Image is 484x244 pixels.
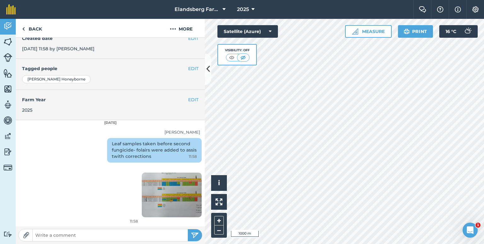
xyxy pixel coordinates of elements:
[158,19,205,37] button: More
[3,53,12,62] img: svg+xml;base64,PD94bWwgdmVyc2lvbj0iMS4wIiBlbmNvZGluZz0idXRmLTgiPz4KPCEtLSBHZW5lcmF0b3I6IEFkb2JlIE...
[446,25,456,38] span: 16 ° C
[20,129,200,136] div: [PERSON_NAME]
[439,25,478,38] button: 16 °C
[3,147,12,157] img: svg+xml;base64,PD94bWwgdmVyc2lvbj0iMS4wIiBlbmNvZGluZz0idXRmLTgiPz4KPCEtLSBHZW5lcmF0b3I6IEFkb2JlIE...
[3,84,12,94] img: svg+xml;base64,PHN2ZyB4bWxucz0iaHR0cDovL3d3dy53My5vcmcvMjAwMC9zdmciIHdpZHRoPSI1NiIgaGVpZ2h0PSI2MC...
[3,163,12,172] img: svg+xml;base64,PD94bWwgdmVyc2lvbj0iMS4wIiBlbmNvZGluZz0idXRmLTgiPz4KPCEtLSBHZW5lcmF0b3I6IEFkb2JlIE...
[3,69,12,78] img: svg+xml;base64,PHN2ZyB4bWxucz0iaHR0cDovL3d3dy53My5vcmcvMjAwMC9zdmciIHdpZHRoPSI1NiIgaGVpZ2h0PSI2MC...
[436,6,444,13] img: A question mark icon
[3,116,12,125] img: svg+xml;base64,PD94bWwgdmVyc2lvbj0iMS4wIiBlbmNvZGluZz0idXRmLTgiPz4KPCEtLSBHZW5lcmF0b3I6IEFkb2JlIE...
[211,175,227,191] button: i
[3,21,12,31] img: svg+xml;base64,PD94bWwgdmVyc2lvbj0iMS4wIiBlbmNvZGluZz0idXRmLTgiPz4KPCEtLSBHZW5lcmF0b3I6IEFkb2JlIE...
[188,96,199,103] button: EDIT
[175,6,220,13] span: Elandsberg Farms
[214,225,224,235] button: –
[22,107,199,114] div: 2025
[23,232,29,238] img: Paperclip icon
[3,131,12,141] img: svg+xml;base64,PD94bWwgdmVyc2lvbj0iMS4wIiBlbmNvZGluZz0idXRmLTgiPz4KPCEtLSBHZW5lcmF0b3I6IEFkb2JlIE...
[191,231,199,239] img: svg+xml;base64,PHN2ZyB4bWxucz0iaHR0cDovL3d3dy53My5vcmcvMjAwMC9zdmciIHdpZHRoPSIyNSIgaGVpZ2h0PSIyNC...
[455,6,461,13] img: svg+xml;base64,PHN2ZyB4bWxucz0iaHR0cDovL3d3dy53My5vcmcvMjAwMC9zdmciIHdpZHRoPSIxNyIgaGVpZ2h0PSIxNy...
[130,218,138,224] span: 11:58
[107,138,202,163] div: Leaf samples taken before second fungicide- folairs were added to assis twith corrections
[472,6,479,13] img: A cog icon
[3,100,12,109] img: svg+xml;base64,PD94bWwgdmVyc2lvbj0iMS4wIiBlbmNvZGluZz0idXRmLTgiPz4KPCEtLSBHZW5lcmF0b3I6IEFkb2JlIE...
[3,37,12,47] img: svg+xml;base64,PHN2ZyB4bWxucz0iaHR0cDovL3d3dy53My5vcmcvMjAwMC9zdmciIHdpZHRoPSI1NiIgaGVpZ2h0PSI2MC...
[6,4,16,14] img: fieldmargin Logo
[3,231,12,237] img: svg+xml;base64,PD94bWwgdmVyc2lvbj0iMS4wIiBlbmNvZGluZz0idXRmLTgiPz4KPCEtLSBHZW5lcmF0b3I6IEFkb2JlIE...
[189,153,197,160] span: 11:58
[16,29,205,59] div: [DATE] 11:58 by [PERSON_NAME]
[188,65,199,72] button: EDIT
[237,6,249,13] span: 2025
[217,25,278,38] button: Satellite (Azure)
[22,35,199,42] h4: Created date
[188,35,199,42] button: EDIT
[225,48,250,53] div: Visibility: Off
[142,173,202,217] img: Loading spinner
[170,25,176,33] img: svg+xml;base64,PHN2ZyB4bWxucz0iaHR0cDovL3d3dy53My5vcmcvMjAwMC9zdmciIHdpZHRoPSIyMCIgaGVpZ2h0PSIyNC...
[239,54,247,61] img: svg+xml;base64,PHN2ZyB4bWxucz0iaHR0cDovL3d3dy53My5vcmcvMjAwMC9zdmciIHdpZHRoPSI1MCIgaGVpZ2h0PSI0MC...
[228,54,236,61] img: svg+xml;base64,PHN2ZyB4bWxucz0iaHR0cDovL3d3dy53My5vcmcvMjAwMC9zdmciIHdpZHRoPSI1MCIgaGVpZ2h0PSI0MC...
[461,25,474,38] img: svg+xml;base64,PD94bWwgdmVyc2lvbj0iMS4wIiBlbmNvZGluZz0idXRmLTgiPz4KPCEtLSBHZW5lcmF0b3I6IEFkb2JlIE...
[404,28,410,35] img: svg+xml;base64,PHN2ZyB4bWxucz0iaHR0cDovL3d3dy53My5vcmcvMjAwMC9zdmciIHdpZHRoPSIxOSIgaGVpZ2h0PSIyNC...
[352,28,358,35] img: Ruler icon
[398,25,433,38] button: Print
[218,179,220,187] span: i
[22,75,91,83] div: [PERSON_NAME] Honeyborne
[475,223,481,228] span: 1
[33,231,188,240] input: Write a comment
[345,25,392,38] button: Measure
[22,65,199,72] h4: Tagged people
[16,19,48,37] a: Back
[22,25,25,33] img: svg+xml;base64,PHN2ZyB4bWxucz0iaHR0cDovL3d3dy53My5vcmcvMjAwMC9zdmciIHdpZHRoPSI5IiBoZWlnaHQ9IjI0Ii...
[463,223,478,238] iframe: Intercom live chat
[16,120,205,126] div: [DATE]
[214,216,224,225] button: +
[419,6,426,13] img: Two speech bubbles overlapping with the left bubble in the forefront
[22,96,199,103] h4: Farm Year
[216,198,222,205] img: Four arrows, one pointing top left, one top right, one bottom right and the last bottom left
